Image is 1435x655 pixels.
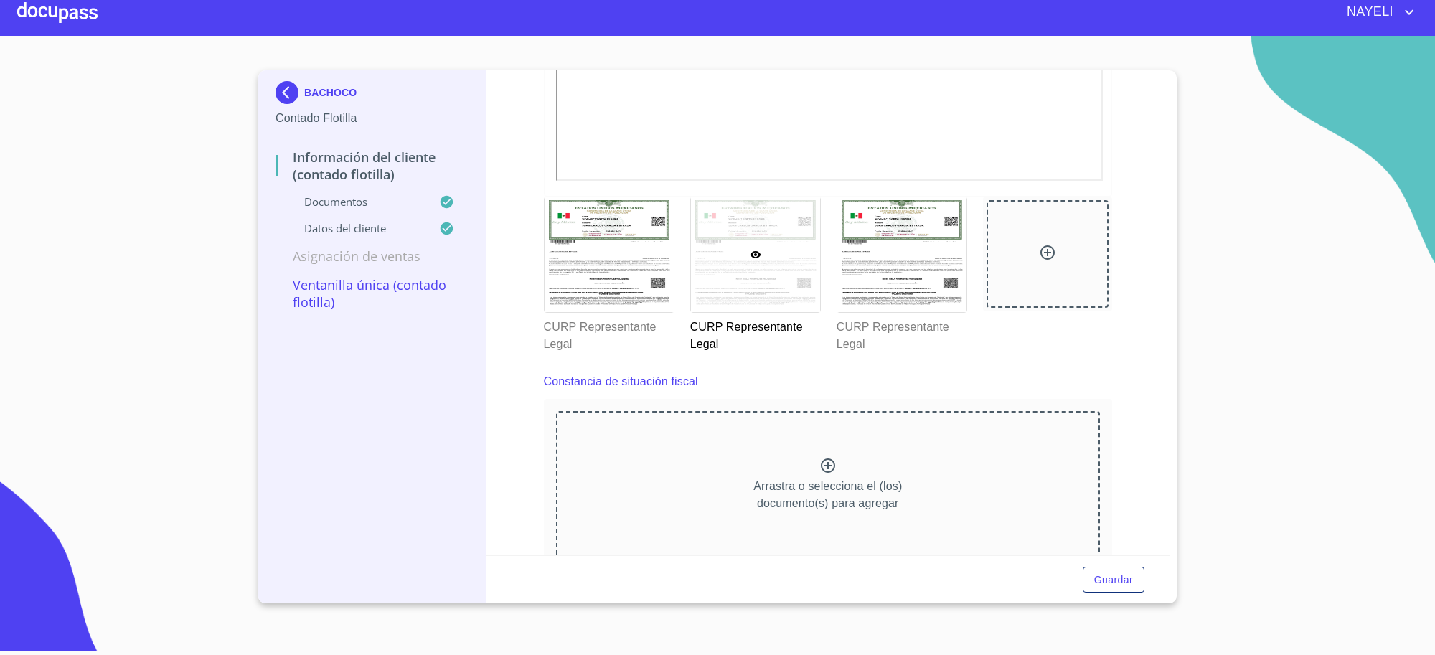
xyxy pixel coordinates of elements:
[276,221,439,235] p: Datos del cliente
[837,197,966,312] img: CURP Representante Legal
[544,373,698,390] p: Constancia de situación fiscal
[276,81,469,110] div: BACHOCO
[690,313,819,353] p: CURP Representante Legal
[1336,1,1401,24] span: NAYELI
[276,194,439,209] p: Documentos
[1336,1,1418,24] button: account of current user
[837,313,966,353] p: CURP Representante Legal
[544,313,673,353] p: CURP Representante Legal
[545,197,674,312] img: CURP Representante Legal
[304,87,357,98] p: BACHOCO
[276,81,304,104] img: Docupass spot blue
[276,248,469,265] p: Asignación de Ventas
[276,149,469,183] p: Información del Cliente (Contado Flotilla)
[276,276,469,311] p: Ventanilla Única (Contado Flotilla)
[753,478,902,512] p: Arrastra o selecciona el (los) documento(s) para agregar
[1083,567,1144,593] button: Guardar
[276,110,469,127] p: Contado Flotilla
[1094,571,1133,589] span: Guardar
